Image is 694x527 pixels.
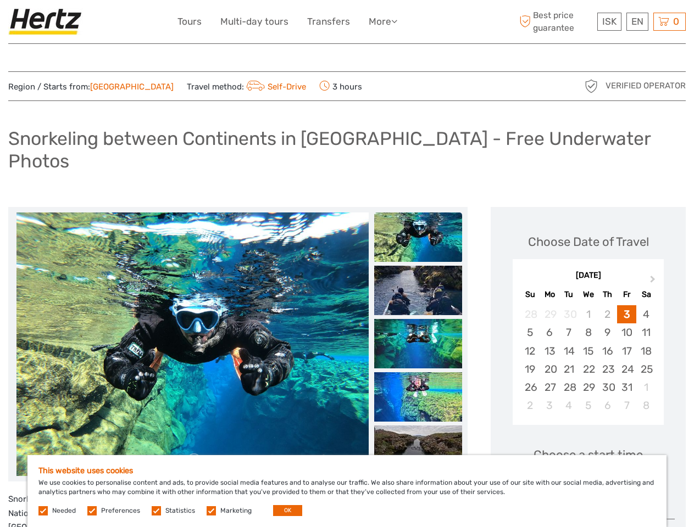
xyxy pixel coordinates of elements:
img: verified_operator_grey_128.png [582,77,600,95]
div: Choose Saturday, October 11th, 2025 [636,323,656,341]
div: Choose Saturday, October 25th, 2025 [636,360,656,378]
span: ISK [602,16,617,27]
div: Choose Friday, October 17th, 2025 [617,342,636,360]
a: Transfers [307,14,350,30]
a: Tours [177,14,202,30]
div: Fr [617,287,636,302]
div: Choose Wednesday, October 8th, 2025 [579,323,598,341]
img: ec458f9b74944b7aa115685f463d0572_slider_thumbnail.jpeg [374,266,462,315]
div: Choose Date of Travel [528,233,649,250]
div: Choose Monday, November 3rd, 2025 [540,396,559,414]
label: Needed [52,506,76,515]
div: Not available Monday, September 29th, 2025 [540,305,559,323]
div: Choose Thursday, October 30th, 2025 [598,378,617,396]
div: We use cookies to personalise content and ads, to provide social media features and to analyse ou... [27,455,667,527]
div: Choose Friday, October 10th, 2025 [617,323,636,341]
button: Open LiveChat chat widget [126,17,140,30]
span: Verified Operator [606,80,686,92]
button: OK [273,505,302,516]
img: b29f87f7b6b04ba09ae33d7a6888791c_slider_thumbnail.jpeg [374,372,462,422]
div: Choose Tuesday, October 28th, 2025 [559,378,579,396]
div: Choose Tuesday, October 21st, 2025 [559,360,579,378]
div: We [579,287,598,302]
div: Choose Saturday, October 18th, 2025 [636,342,656,360]
span: Region / Starts from: [8,81,174,93]
div: Choose Monday, October 13th, 2025 [540,342,559,360]
img: b38d8be986544a669e657d121ea304ce_slider_thumbnail.jpeg [374,212,462,262]
label: Preferences [101,506,140,515]
div: [DATE] [513,270,664,282]
img: 4025e2a855994a03953698f081b64217_slider_thumbnail.jpeg [374,319,462,368]
div: Choose Friday, October 3rd, 2025 [617,305,636,323]
div: month 2025-10 [516,305,660,414]
div: Sa [636,287,656,302]
div: Choose Tuesday, October 7th, 2025 [559,323,579,341]
div: Not available Wednesday, October 1st, 2025 [579,305,598,323]
span: 0 [671,16,681,27]
label: Statistics [165,506,195,515]
span: Best price guarantee [517,9,595,33]
div: Choose Saturday, October 4th, 2025 [636,305,656,323]
div: Choose Sunday, October 19th, 2025 [520,360,540,378]
a: Self-Drive [244,82,306,92]
a: Multi-day tours [220,14,288,30]
div: Choose Thursday, October 16th, 2025 [598,342,617,360]
div: Choose Tuesday, October 14th, 2025 [559,342,579,360]
div: Choose Monday, October 20th, 2025 [540,360,559,378]
div: Choose Saturday, November 8th, 2025 [636,396,656,414]
div: Choose Wednesday, October 15th, 2025 [579,342,598,360]
div: Tu [559,287,579,302]
div: Choose Sunday, October 12th, 2025 [520,342,540,360]
div: Choose Wednesday, October 29th, 2025 [579,378,598,396]
div: Choose Friday, November 7th, 2025 [617,396,636,414]
h1: Snorkeling between Continents in [GEOGRAPHIC_DATA] - Free Underwater Photos [8,127,686,172]
div: EN [626,13,648,31]
p: We're away right now. Please check back later! [15,19,124,28]
a: [GEOGRAPHIC_DATA] [90,82,174,92]
span: Choose a start time [534,446,643,463]
div: Choose Thursday, October 9th, 2025 [598,323,617,341]
div: Choose Wednesday, November 5th, 2025 [579,396,598,414]
div: Not available Sunday, September 28th, 2025 [520,305,540,323]
span: Travel method: [187,79,306,94]
button: Next Month [645,273,663,290]
div: Choose Sunday, October 5th, 2025 [520,323,540,341]
div: Choose Wednesday, October 22nd, 2025 [579,360,598,378]
img: Hertz [8,8,86,35]
img: d3b40e0a1dc4474ab9091fe43cc555a5_slider_thumbnail.jpeg [374,425,462,475]
div: Not available Thursday, October 2nd, 2025 [598,305,617,323]
div: Mo [540,287,559,302]
div: Choose Monday, October 6th, 2025 [540,323,559,341]
img: b38d8be986544a669e657d121ea304ce_main_slider.jpeg [16,212,368,476]
h5: This website uses cookies [38,466,656,475]
a: More [369,14,397,30]
div: Choose Saturday, November 1st, 2025 [636,378,656,396]
div: Choose Sunday, November 2nd, 2025 [520,396,540,414]
div: Not available Tuesday, September 30th, 2025 [559,305,579,323]
div: Th [598,287,617,302]
div: Choose Monday, October 27th, 2025 [540,378,559,396]
div: Choose Friday, October 24th, 2025 [617,360,636,378]
div: Choose Sunday, October 26th, 2025 [520,378,540,396]
label: Marketing [220,506,252,515]
div: Choose Thursday, October 23rd, 2025 [598,360,617,378]
div: Choose Thursday, November 6th, 2025 [598,396,617,414]
div: Su [520,287,540,302]
div: Choose Friday, October 31st, 2025 [617,378,636,396]
span: 3 hours [319,79,362,94]
div: Choose Tuesday, November 4th, 2025 [559,396,579,414]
